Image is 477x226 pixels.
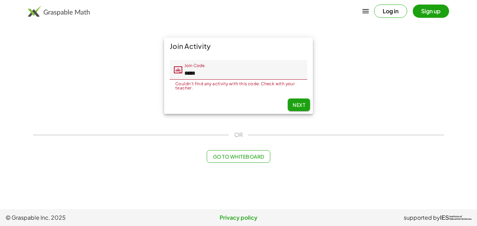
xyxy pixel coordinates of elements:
[6,213,161,222] span: © Graspable Inc, 2025
[164,38,313,54] div: Join Activity
[288,99,310,111] button: Next
[161,213,316,222] a: Privacy policy
[175,82,302,90] div: Couldn't find any activity with this code. Check with your teacher.
[413,5,449,18] button: Sign up
[374,5,407,18] button: Log in
[440,214,449,221] span: IES
[293,102,305,108] span: Next
[207,150,270,163] button: Go to Whiteboard
[234,131,243,139] span: OR
[449,216,471,220] span: Institute of Education Sciences
[404,213,440,222] span: supported by
[213,153,264,160] span: Go to Whiteboard
[440,213,471,222] a: IESInstitute ofEducation Sciences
